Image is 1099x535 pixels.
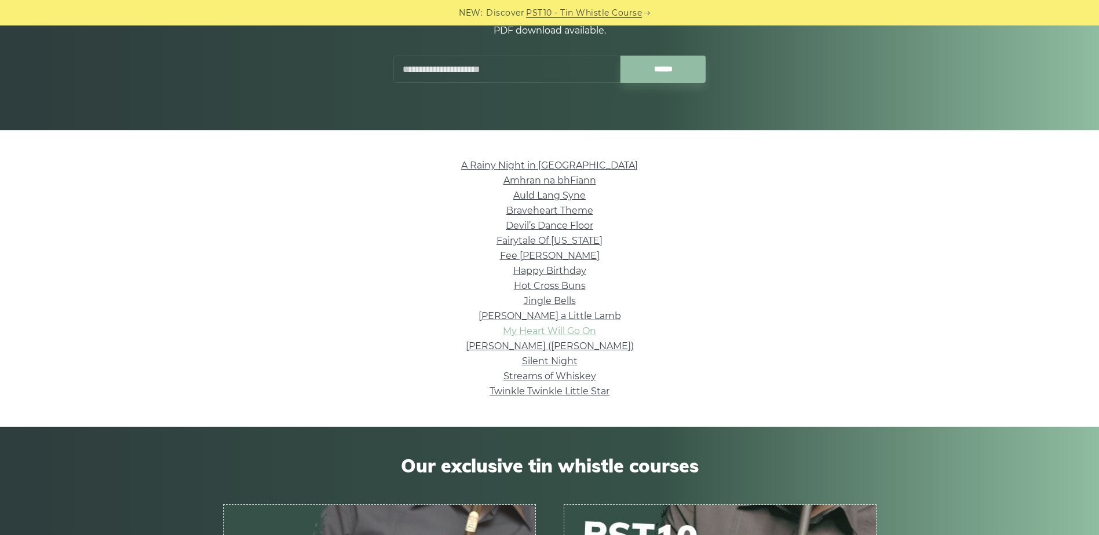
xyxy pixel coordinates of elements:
a: My Heart Will Go On [503,325,596,336]
a: Streams of Whiskey [503,371,596,382]
a: Silent Night [522,356,578,367]
span: Discover [486,6,524,20]
a: Fairytale Of [US_STATE] [496,235,603,246]
a: [PERSON_NAME] ([PERSON_NAME]) [466,340,634,351]
span: NEW: [459,6,483,20]
a: Twinkle Twinkle Little Star [490,386,609,397]
a: Amhran na bhFiann [503,175,596,186]
a: Fee [PERSON_NAME] [500,250,600,261]
a: Braveheart Theme [506,205,593,216]
a: [PERSON_NAME] a Little Lamb [479,310,621,321]
span: Our exclusive tin whistle courses [223,455,877,477]
a: A Rainy Night in [GEOGRAPHIC_DATA] [461,160,638,171]
a: Hot Cross Buns [514,280,586,291]
a: Devil’s Dance Floor [506,220,593,231]
a: Jingle Bells [524,295,576,306]
a: Happy Birthday [513,265,586,276]
a: PST10 - Tin Whistle Course [526,6,642,20]
a: Auld Lang Syne [513,190,586,201]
